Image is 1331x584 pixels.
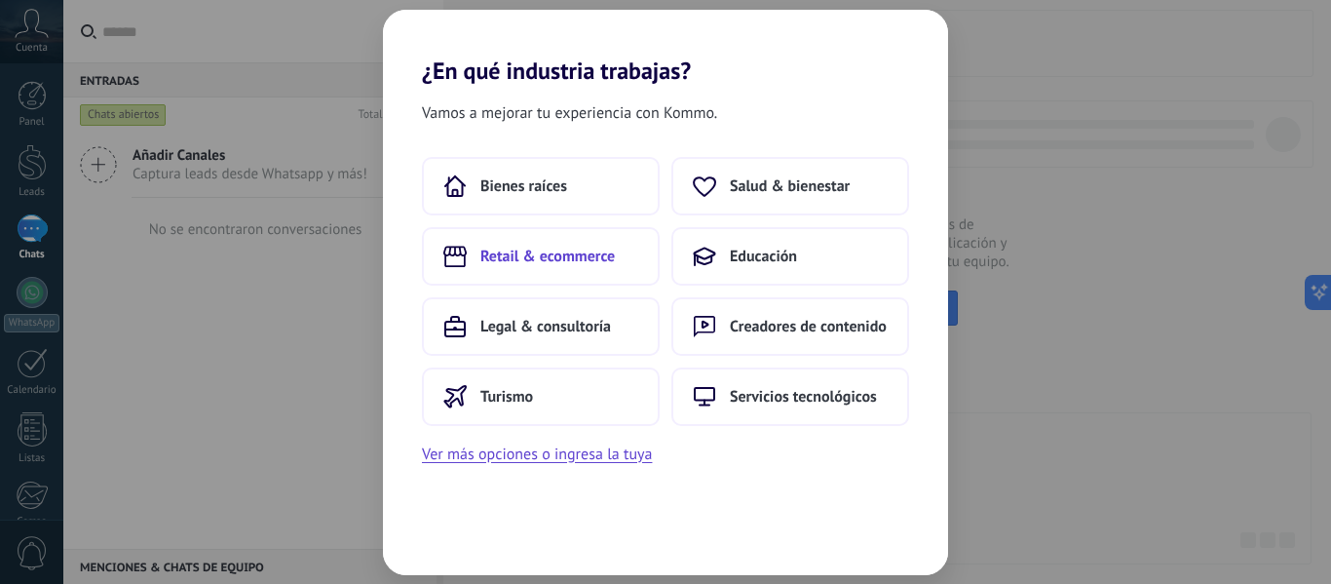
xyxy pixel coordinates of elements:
[480,387,533,407] span: Turismo
[671,157,909,215] button: Salud & bienestar
[730,176,850,196] span: Salud & bienestar
[422,442,652,467] button: Ver más opciones o ingresa la tuya
[730,247,797,266] span: Educación
[480,317,611,336] span: Legal & consultoría
[671,297,909,356] button: Creadores de contenido
[671,227,909,286] button: Educación
[480,247,615,266] span: Retail & ecommerce
[422,297,660,356] button: Legal & consultoría
[480,176,567,196] span: Bienes raíces
[671,368,909,426] button: Servicios tecnológicos
[383,10,948,85] h2: ¿En qué industria trabajas?
[422,100,717,126] span: Vamos a mejorar tu experiencia con Kommo.
[422,157,660,215] button: Bienes raíces
[730,317,887,336] span: Creadores de contenido
[422,368,660,426] button: Turismo
[422,227,660,286] button: Retail & ecommerce
[730,387,877,407] span: Servicios tecnológicos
